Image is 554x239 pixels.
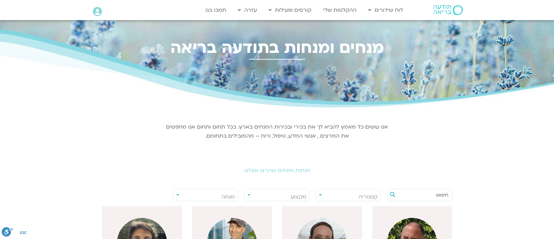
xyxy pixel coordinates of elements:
[433,5,463,15] img: תודעה בריאה
[291,193,306,201] span: מקצוע
[365,4,406,16] a: לוח שידורים
[359,193,378,201] span: קטגוריה
[265,4,315,16] a: קורסים ופעילות
[222,193,235,201] span: מנחה
[90,38,464,57] h2: מנחים ומנחות בתודעה בריאה
[398,189,448,201] input: חיפוש
[165,123,389,141] p: אנו עושים כל מאמץ להביא לך את בכירי ובכירות המנחים בארץ. בכל תחום ותחום אנו מחפשים את המרצים , אנ...
[235,4,260,16] a: עזרה
[202,4,230,16] a: תמכו בנו
[320,4,360,16] a: ההקלטות שלי
[90,167,464,173] h2: מנחות ומנחים שהרצו אצלנו:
